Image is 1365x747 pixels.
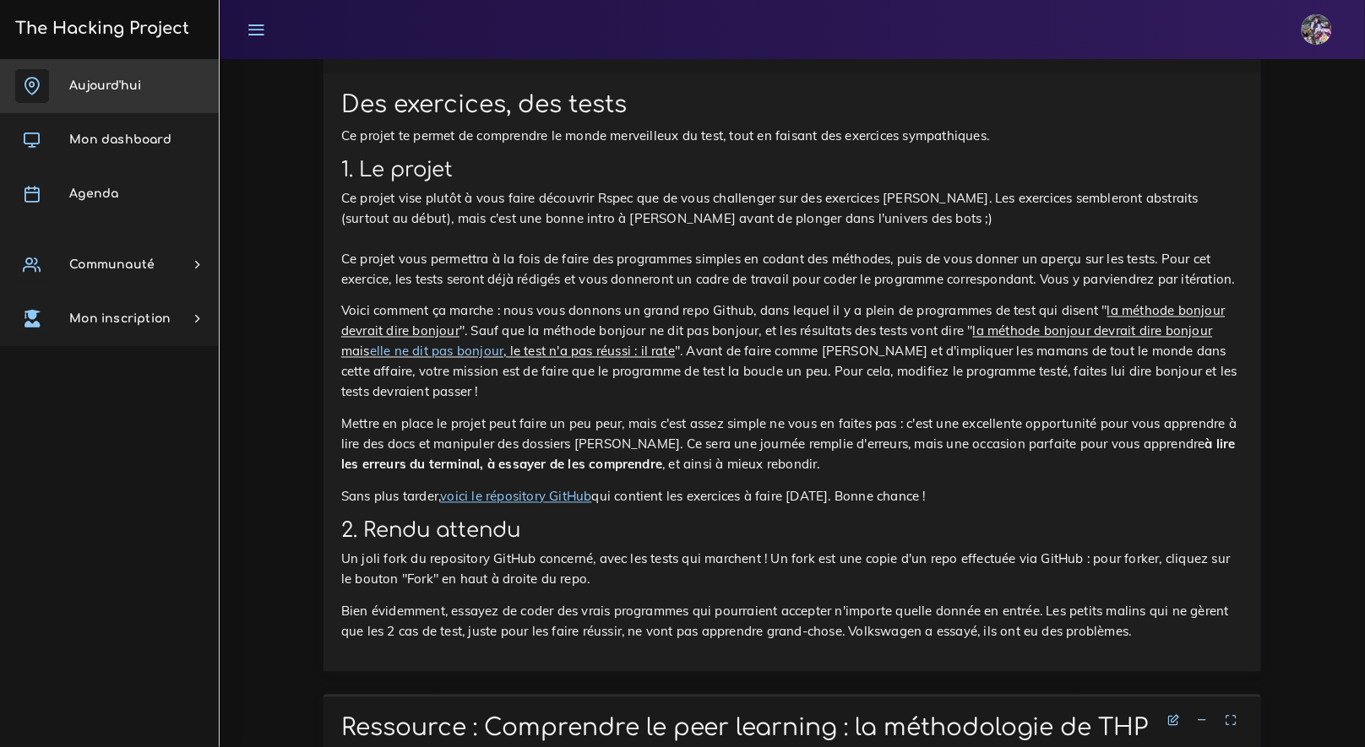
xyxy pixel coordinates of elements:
p: Bien évidemment, essayez de coder des vrais programmes qui pourraient accepter n'importe quelle d... [341,602,1243,642]
span: Agenda [69,187,118,200]
a: elle ne dit pas bonjour [370,344,504,360]
a: voici le répository GitHub [440,489,591,505]
h2: 1. Le projet [341,158,1243,182]
img: eg54bupqcshyolnhdacp.jpg [1302,14,1332,45]
u: la méthode bonjour devrait dire bonjour [341,303,1226,339]
h3: The Hacking Project [10,19,189,38]
span: Mon inscription [69,312,171,325]
p: Mettre en place le projet peut faire un peu peur, mais c'est assez simple ne vous en faites pas :... [341,414,1243,475]
p: Un joli fork du repository GitHub concerné, avec les tests qui marchent ! Un fork est une copie d... [341,549,1243,590]
u: la méthode bonjour devrait dire bonjour mais , le test n'a pas réussi : il rate [341,323,1213,360]
p: Sans plus tarder, qui contient les exercices à faire [DATE]. Bonne chance ! [341,487,1243,507]
p: Ce projet vise plutôt à vous faire découvrir Rspec que de vous challenger sur des exercices [PERS... [341,188,1243,290]
h1: Des exercices, des tests [341,91,1243,120]
h1: Ressource : Comprendre le peer learning : la méthodologie de THP [341,715,1243,744]
p: Ce projet te permet de comprendre le monde merveilleux du test, tout en faisant des exercices sym... [341,126,1243,146]
h2: 2. Rendu attendu [341,519,1243,544]
span: Mon dashboard [69,133,171,146]
span: Communauté [69,258,155,271]
p: Voici comment ça marche : nous vous donnons un grand repo Github, dans lequel il y a plein de pro... [341,301,1243,403]
span: Aujourd'hui [69,79,141,92]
